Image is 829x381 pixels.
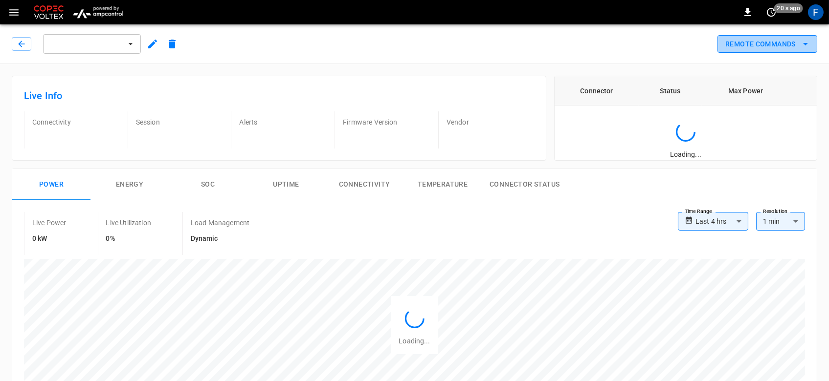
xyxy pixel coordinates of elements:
[756,212,805,231] div: 1 min
[399,337,430,345] span: Loading...
[325,169,403,200] button: Connectivity
[106,233,151,244] h6: 0%
[169,169,247,200] button: SOC
[717,35,817,53] div: remote commands options
[32,117,120,127] p: Connectivity
[24,88,534,104] h6: Live Info
[702,76,790,106] th: Max Power
[90,169,169,200] button: Energy
[447,133,534,143] p: -
[555,76,639,106] th: Connector
[191,218,249,228] p: Load Management
[32,233,67,244] h6: 0 kW
[106,218,151,228] p: Live Utilization
[763,208,787,215] label: Resolution
[12,169,90,200] button: Power
[191,233,249,244] h6: Dynamic
[670,150,701,158] span: Loading...
[247,169,325,200] button: Uptime
[482,169,567,200] button: Connector Status
[239,117,327,127] p: Alerts
[447,117,534,127] p: Vendor
[136,117,224,127] p: Session
[639,76,701,106] th: Status
[32,218,67,228] p: Live Power
[403,169,482,200] button: Temperature
[695,212,748,231] div: Last 4 hrs
[343,117,430,127] p: Firmware Version
[717,35,817,53] button: Remote Commands
[685,208,712,215] label: Time Range
[774,3,803,13] span: 20 s ago
[555,76,817,106] table: connector table
[32,3,66,21] img: Customer Logo
[763,4,779,20] button: set refresh interval
[69,3,127,21] img: ampcontrol.io logo
[808,4,824,20] div: profile-icon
